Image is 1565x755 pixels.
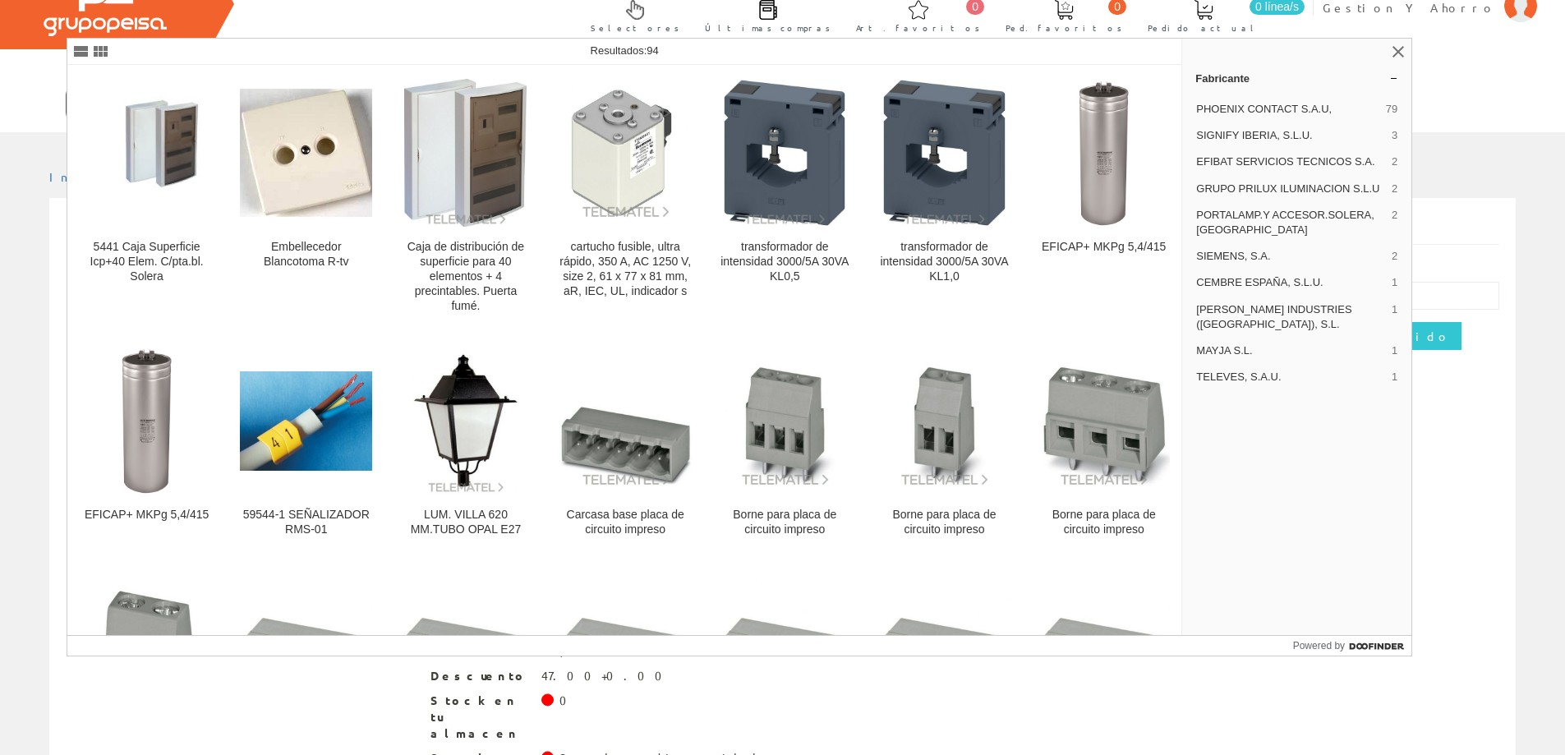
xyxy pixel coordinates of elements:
[1077,79,1130,227] img: EFICAP+ MKPg 5,4/415
[541,668,672,684] div: 47.00+0.00
[647,44,658,57] span: 94
[240,89,372,218] img: Embellecedor Blancotoma R-tv
[1392,302,1397,332] span: 1
[878,508,1010,537] div: Borne para placa de circuito impreso
[1196,343,1385,358] span: MAYJA S.L.
[705,20,831,36] span: Últimas compras
[1038,355,1170,487] img: Borne para placa de circuito impreso
[399,240,532,314] div: Caja de distribución de superficie para 40 elementos + 4 precintables. Puerta fumé.
[1196,128,1385,143] span: SIGNIFY IBERIA, S.L.U.
[1196,102,1379,117] span: PHOENIX CONTACT S.A.U,
[67,334,226,556] a: EFICAP+ MKPg 5,4/415 EFICAP+ MKPg 5,4/415
[559,355,692,487] img: Carcasa base placa de circuito impreso
[1148,20,1259,36] span: Pedido actual
[878,578,1010,711] img: Carcasa base placa de circuito impreso
[386,334,545,556] a: LUM. VILLA 620 MM.TUBO OPAL E27 LUM. VILLA 620 MM.TUBO OPAL E27
[227,66,385,333] a: Embellecedor Blancotoma R-tv Embellecedor Blancotoma R-tv
[856,20,980,36] span: Art. favoritos
[81,578,213,711] img: Borne para placa de circuito impreso
[865,66,1024,333] a: transformador de intensidad 3000/5A 30VA KL1,0 transformador de intensidad 3000/5A 30VA KL1,0
[81,508,213,523] div: EFICAP+ MKPg 5,4/415
[120,347,173,495] img: EFICAP+ MKPg 5,4/415
[546,334,705,556] a: Carcasa base placa de circuito impreso Carcasa base placa de circuito impreso
[227,334,385,556] a: 59544-1 SEÑALIZADOR RMS-01 59544-1 SEÑALIZADOR RMS-01
[67,66,226,333] a: 5441 Caja Superficie Icp+40 Elem. C/pta.bl. Solera 5441 Caja Superficie Icp+40 Elem. C/pta.bl. So...
[49,169,119,184] a: Inicio
[719,240,851,284] div: transformador de intensidad 3000/5A 30VA KL0,5
[1392,343,1397,358] span: 1
[719,578,851,711] img: Carcasa base placa de circuito impreso
[1392,208,1397,237] span: 2
[1196,208,1385,237] span: PORTALAMP.Y ACCESOR.SOLERA, [GEOGRAPHIC_DATA]
[719,508,851,537] div: Borne para placa de circuito impreso
[559,86,692,219] img: cartucho fusible, ultra rápido, 350 A, AC 1250 V, size 2, 61 x 77 x 81 mm, aR, IEC, UL, indicador s
[559,508,692,537] div: Carcasa base placa de circuito impreso
[1392,154,1397,169] span: 2
[408,347,523,495] img: LUM. VILLA 620 MM.TUBO OPAL E27
[399,578,532,711] img: Carcasa base placa de circuito impreso
[723,79,846,227] img: transformador de intensidad 3000/5A 30VA KL0,5
[404,79,527,227] img: Caja de distribución de superficie para 40 elementos + 4 precintables. Puerta fumé.
[386,66,545,333] a: Caja de distribución de superficie para 40 elementos + 4 precintables. Puerta fumé. Caja de distr...
[240,371,372,471] img: 59544-1 SEÑALIZADOR RMS-01
[878,240,1010,284] div: transformador de intensidad 3000/5A 30VA KL1,0
[1392,128,1397,143] span: 3
[706,334,864,556] a: Borne para placa de circuito impreso Borne para placa de circuito impreso
[1386,102,1397,117] span: 79
[1196,249,1385,264] span: SIEMENS, S.A.
[1392,275,1397,290] span: 1
[1392,182,1397,196] span: 2
[1038,508,1170,537] div: Borne para placa de circuito impreso
[1293,636,1412,656] a: Powered by
[1392,370,1397,384] span: 1
[1024,334,1183,556] a: Borne para placa de circuito impreso Borne para placa de circuito impreso
[1196,302,1385,332] span: [PERSON_NAME] INDUSTRIES ([GEOGRAPHIC_DATA]), S.L.
[430,693,529,742] span: Stock en tu almacen
[430,668,529,684] span: Descuento
[559,240,692,299] div: cartucho fusible, ultra rápido, 350 A, AC 1250 V, size 2, 61 x 77 x 81 mm, aR, IEC, UL, indicador s
[81,240,213,284] div: 5441 Caja Superficie Icp+40 Elem. C/pta.bl. Solera
[719,355,851,487] img: Borne para placa de circuito impreso
[882,79,1006,227] img: transformador de intensidad 3000/5A 30VA KL1,0
[240,240,372,269] div: Embellecedor Blancotoma R-tv
[240,578,372,711] img: Carcasa base placa de circuito impreso
[240,508,372,537] div: 59544-1 SEÑALIZADOR RMS-01
[1196,370,1385,384] span: TELEVES, S.A.U.
[559,578,692,711] img: Carcasa base placa de circuito impreso
[1006,20,1122,36] span: Ped. favoritos
[1024,66,1183,333] a: EFICAP+ MKPg 5,4/415 EFICAP+ MKPg 5,4/415
[1038,240,1170,255] div: EFICAP+ MKPg 5,4/415
[81,87,213,219] img: 5441 Caja Superficie Icp+40 Elem. C/pta.bl. Solera
[1196,154,1385,169] span: EFIBAT SERVICIOS TECNICOS S.A.
[399,508,532,537] div: LUM. VILLA 620 MM.TUBO OPAL E27
[878,355,1010,487] img: Borne para placa de circuito impreso
[1038,578,1170,711] img: Carcasa base placa de circuito impreso
[706,66,864,333] a: transformador de intensidad 3000/5A 30VA KL0,5 transformador de intensidad 3000/5A 30VA KL0,5
[1392,249,1397,264] span: 2
[1182,65,1411,91] a: Fabricante
[1196,182,1385,196] span: GRUPO PRILUX ILUMINACION S.L.U
[1196,275,1385,290] span: CEMBRE ESPAÑA, S.L.U.
[865,334,1024,556] a: Borne para placa de circuito impreso Borne para placa de circuito impreso
[546,66,705,333] a: cartucho fusible, ultra rápido, 350 A, AC 1250 V, size 2, 61 x 77 x 81 mm, aR, IEC, UL, indicador...
[591,44,659,57] span: Resultados:
[559,693,577,709] div: 0
[591,20,679,36] span: Selectores
[1293,638,1345,653] span: Powered by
